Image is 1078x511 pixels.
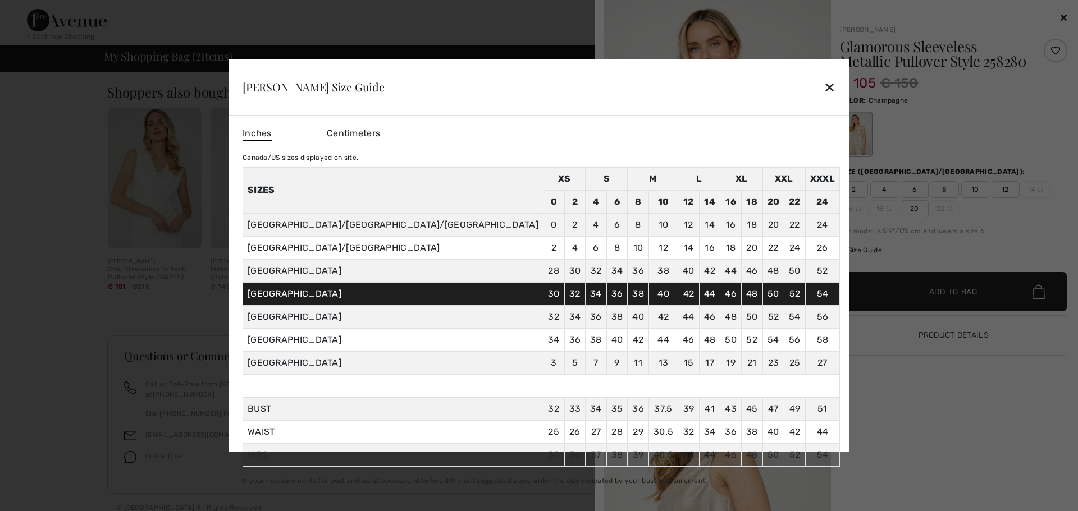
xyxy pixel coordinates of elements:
span: 36 [632,403,644,414]
span: 37.5 [654,403,672,414]
td: 48 [741,282,762,305]
td: 4 [586,213,607,236]
td: 17 [699,351,720,374]
td: 10 [648,213,678,236]
td: 44 [699,282,720,305]
td: 40 [628,305,649,328]
div: If your measurements for bust and waist correspond to two different suggested sizes, order the si... [243,476,840,486]
span: 26 [569,426,581,437]
td: XXXL [805,167,839,190]
span: 36 [725,426,737,437]
span: 54 [817,449,829,460]
td: 40 [606,328,628,351]
td: 13 [648,351,678,374]
td: 6 [586,236,607,259]
div: [PERSON_NAME] Size Guide [243,81,385,93]
td: 8 [628,190,649,213]
span: 41 [705,403,715,414]
td: 14 [699,213,720,236]
span: 44 [704,449,716,460]
td: 4 [586,190,607,213]
td: 38 [586,328,607,351]
td: 24 [805,190,839,213]
td: 11 [628,351,649,374]
td: 52 [805,259,839,282]
td: 2 [564,213,586,236]
td: XS [543,167,585,190]
td: 32 [564,282,586,305]
td: 22 [762,236,784,259]
span: 35 [548,449,560,460]
td: 7 [586,351,607,374]
span: 38 [611,449,623,460]
span: 39 [683,403,695,414]
td: XXL [762,167,805,190]
td: [GEOGRAPHIC_DATA]/[GEOGRAPHIC_DATA]/[GEOGRAPHIC_DATA] [243,213,543,236]
td: 50 [762,282,784,305]
span: 29 [633,426,643,437]
td: [GEOGRAPHIC_DATA]/[GEOGRAPHIC_DATA] [243,236,543,259]
td: 46 [741,259,762,282]
td: 21 [741,351,762,374]
td: 12 [678,213,700,236]
td: 52 [741,328,762,351]
span: 38 [746,426,758,437]
span: 44 [817,426,829,437]
td: 56 [805,305,839,328]
span: 25 [548,426,559,437]
td: 52 [762,305,784,328]
td: 50 [741,305,762,328]
span: 48 [746,449,758,460]
td: 14 [678,236,700,259]
td: [GEOGRAPHIC_DATA] [243,259,543,282]
td: 10 [628,236,649,259]
td: 16 [720,213,742,236]
td: 34 [564,305,586,328]
td: 38 [606,305,628,328]
td: 15 [678,351,700,374]
td: 6 [606,213,628,236]
td: 34 [586,282,607,305]
td: 0 [543,213,564,236]
td: 24 [784,236,806,259]
td: 50 [784,259,806,282]
td: 46 [720,282,742,305]
td: 0 [543,190,564,213]
td: M [628,167,678,190]
td: S [586,167,628,190]
td: 42 [699,259,720,282]
td: 28 [543,259,564,282]
td: 54 [805,282,839,305]
td: 12 [648,236,678,259]
td: XL [720,167,762,190]
span: 47 [768,403,779,414]
td: [GEOGRAPHIC_DATA] [243,282,543,305]
td: 8 [628,213,649,236]
td: 25 [784,351,806,374]
td: 5 [564,351,586,374]
td: 58 [805,328,839,351]
td: 16 [699,236,720,259]
td: 54 [784,305,806,328]
td: 23 [762,351,784,374]
td: 36 [606,282,628,305]
td: 48 [720,305,742,328]
td: [GEOGRAPHIC_DATA] [243,351,543,374]
td: 10 [648,190,678,213]
td: 19 [720,351,742,374]
span: 32 [683,426,695,437]
td: 36 [564,328,586,351]
span: 28 [611,426,623,437]
td: 42 [628,328,649,351]
td: 20 [762,213,784,236]
td: 36 [628,259,649,282]
td: 24 [805,213,839,236]
span: 40.5 [654,449,673,460]
td: 12 [678,190,700,213]
span: 51 [817,403,828,414]
td: 36 [586,305,607,328]
div: ✕ [824,75,835,99]
th: Sizes [243,167,543,213]
span: Inches [243,127,272,141]
span: 33 [569,403,581,414]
